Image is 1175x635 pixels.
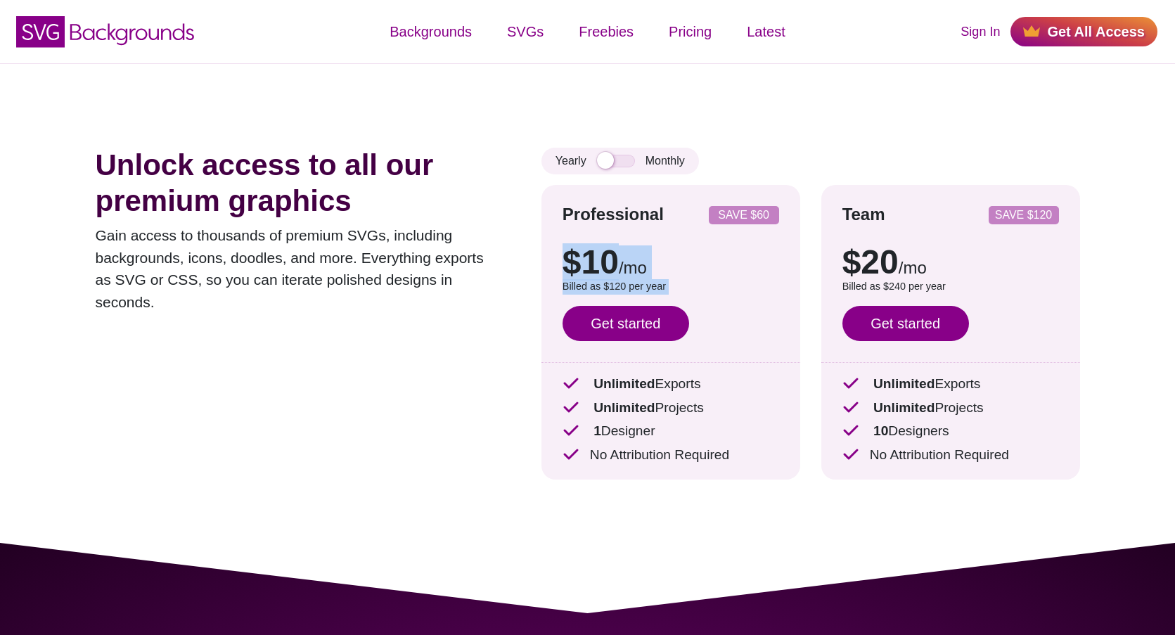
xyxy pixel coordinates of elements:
a: Pricing [651,11,729,53]
p: Projects [842,398,1059,418]
strong: Professional [563,205,664,224]
a: Get All Access [1010,17,1157,46]
p: No Attribution Required [563,445,779,466]
a: Get started [563,306,689,341]
p: SAVE $120 [994,210,1053,221]
p: $10 [563,245,779,279]
a: Backgrounds [372,11,489,53]
strong: 1 [593,423,601,438]
strong: Unlimited [593,376,655,391]
a: Latest [729,11,802,53]
p: Designers [842,421,1059,442]
p: Exports [842,374,1059,395]
div: Yearly Monthly [541,148,699,174]
p: SAVE $60 [714,210,773,221]
span: /mo [899,258,927,277]
strong: 10 [873,423,888,438]
span: /mo [619,258,647,277]
h1: Unlock access to all our premium graphics [96,148,499,219]
a: Freebies [561,11,651,53]
p: Gain access to thousands of premium SVGs, including backgrounds, icons, doodles, and more. Everyt... [96,224,499,313]
p: Designer [563,421,779,442]
strong: Team [842,205,885,224]
p: Billed as $120 per year [563,279,779,295]
p: Projects [563,398,779,418]
strong: Unlimited [593,400,655,415]
strong: Unlimited [873,400,935,415]
p: $20 [842,245,1059,279]
p: Exports [563,374,779,395]
a: Get started [842,306,969,341]
strong: Unlimited [873,376,935,391]
p: No Attribution Required [842,445,1059,466]
p: Billed as $240 per year [842,279,1059,295]
a: SVGs [489,11,561,53]
a: Sign In [961,23,1000,41]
